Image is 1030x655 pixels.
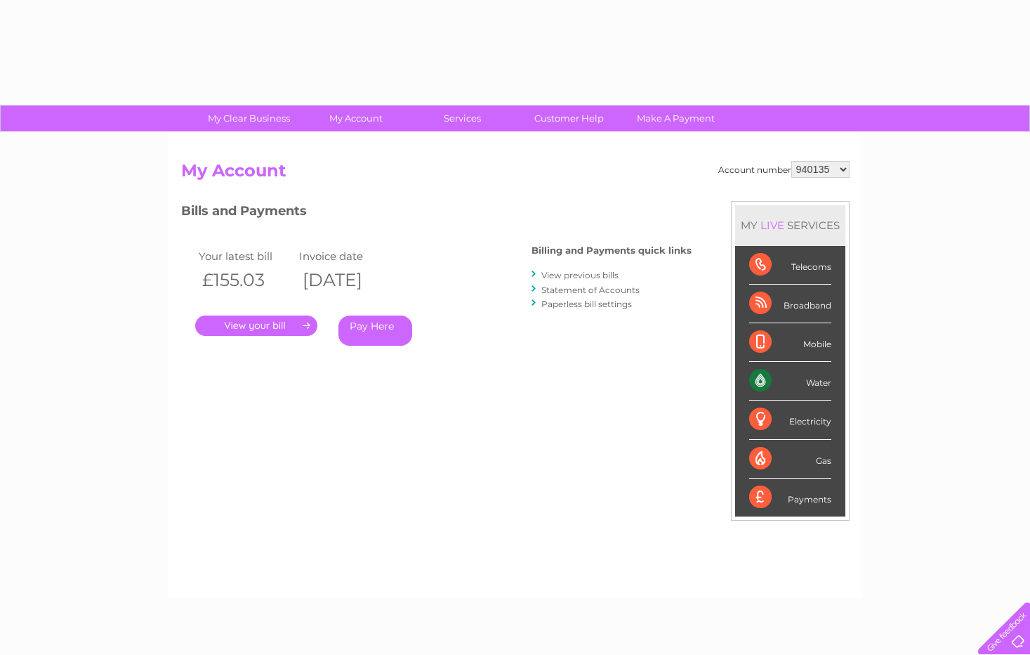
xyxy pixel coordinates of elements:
[718,161,850,178] div: Account number
[531,245,692,256] h4: Billing and Payments quick links
[338,316,412,346] a: Pay Here
[181,201,692,226] h3: Bills and Payments
[749,401,831,439] div: Electricity
[749,362,831,401] div: Water
[749,440,831,479] div: Gas
[749,285,831,323] div: Broadband
[749,479,831,517] div: Payments
[749,246,831,285] div: Telecoms
[541,299,632,309] a: Paperless bill settings
[541,285,640,295] a: Statement of Accounts
[404,105,520,131] a: Services
[511,105,627,131] a: Customer Help
[541,270,619,280] a: View previous bills
[618,105,734,131] a: Make A Payment
[181,161,850,188] h2: My Account
[296,247,397,266] td: Invoice date
[195,316,317,336] a: .
[749,323,831,362] div: Mobile
[298,105,414,131] a: My Account
[735,205,845,245] div: MY SERVICES
[191,105,307,131] a: My Clear Business
[296,266,397,294] th: [DATE]
[195,266,296,294] th: £155.03
[195,247,296,266] td: Your latest bill
[758,219,787,232] div: LIVE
